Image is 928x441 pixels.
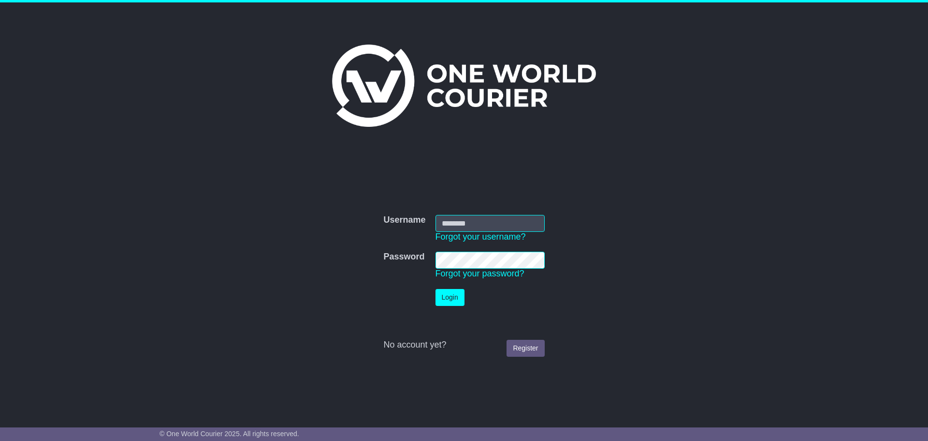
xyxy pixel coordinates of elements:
a: Forgot your username? [435,232,526,242]
div: No account yet? [383,340,544,350]
span: © One World Courier 2025. All rights reserved. [159,430,299,438]
img: One World [332,45,596,127]
label: Username [383,215,425,226]
a: Forgot your password? [435,269,524,278]
button: Login [435,289,464,306]
label: Password [383,252,424,262]
a: Register [507,340,544,357]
